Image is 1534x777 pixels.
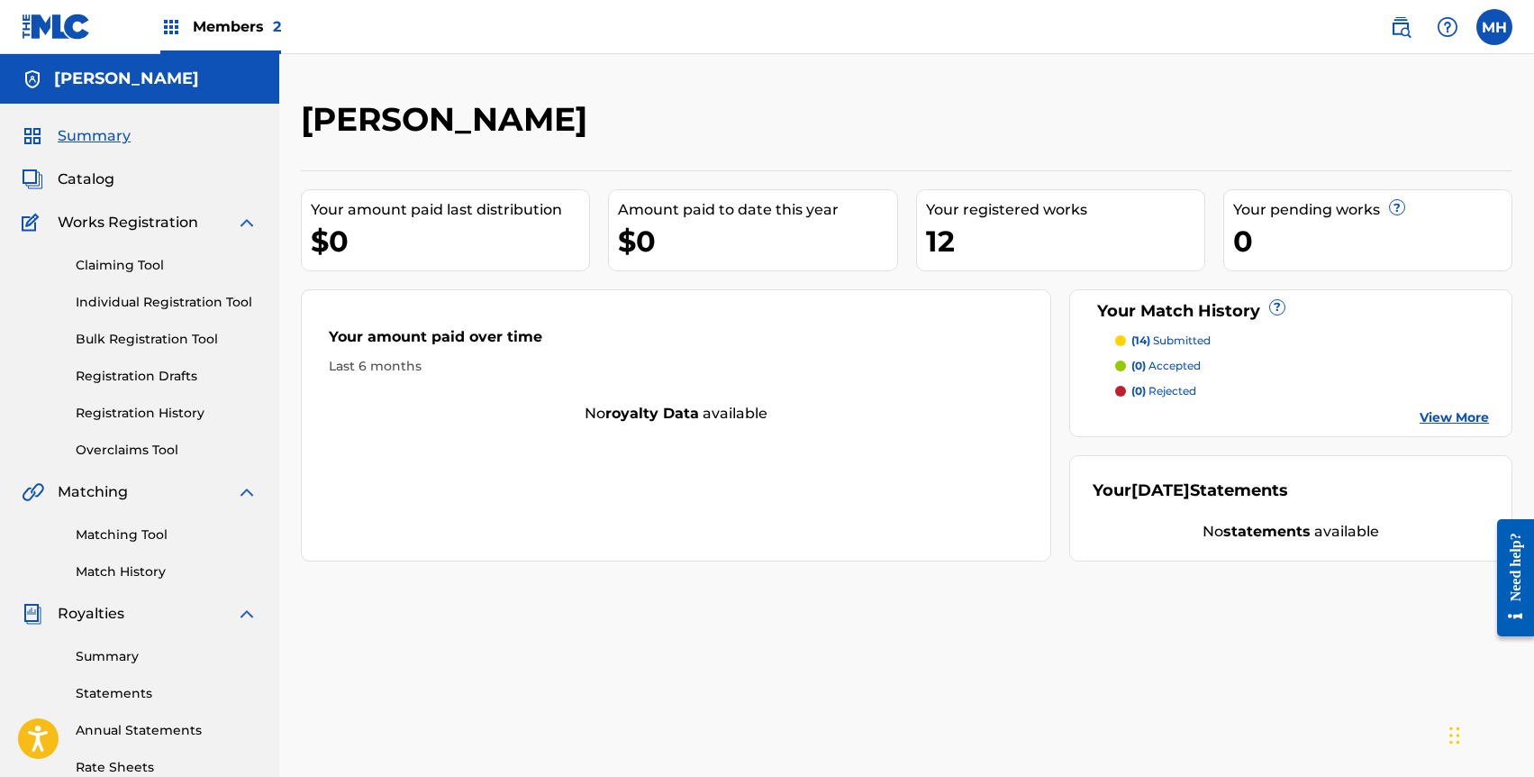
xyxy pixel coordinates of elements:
[236,212,258,233] img: expand
[301,99,596,140] h2: [PERSON_NAME]
[1390,200,1404,215] span: ?
[1444,690,1534,777] iframe: Chat Widget
[22,69,43,90] img: Accounts
[76,293,258,312] a: Individual Registration Tool
[926,221,1204,261] div: 12
[311,199,589,221] div: Your amount paid last distribution
[236,603,258,625] img: expand
[76,562,258,581] a: Match History
[302,403,1050,425] div: No available
[22,125,131,147] a: SummarySummary
[76,330,258,349] a: Bulk Registration Tool
[1093,521,1489,543] div: No available
[329,357,1023,376] div: Last 6 months
[76,526,258,544] a: Matching Tool
[76,367,258,386] a: Registration Drafts
[160,16,182,38] img: Top Rightsholders
[1131,359,1146,372] span: (0)
[76,404,258,423] a: Registration History
[1093,299,1489,324] div: Your Match History
[1131,383,1196,399] p: rejected
[1390,16,1411,38] img: search
[76,441,258,460] a: Overclaims Tool
[1233,199,1511,221] div: Your pending works
[311,221,589,261] div: $0
[236,481,258,503] img: expand
[58,212,198,233] span: Works Registration
[1131,358,1201,374] p: accepted
[1131,480,1190,500] span: [DATE]
[1420,408,1489,427] a: View More
[76,684,258,703] a: Statements
[1223,523,1311,540] strong: statements
[22,169,43,190] img: Catalog
[618,221,896,261] div: $0
[618,199,896,221] div: Amount paid to date this year
[1115,333,1489,349] a: (14) submitted
[22,212,45,233] img: Works Registration
[58,169,114,190] span: Catalog
[22,14,91,40] img: MLC Logo
[1131,384,1146,398] span: (0)
[1131,333,1211,349] p: submitted
[1131,334,1150,347] span: (14)
[76,721,258,740] a: Annual Statements
[1449,708,1460,763] div: Drag
[1484,505,1534,650] iframe: Resource Center
[76,647,258,666] a: Summary
[76,256,258,275] a: Claiming Tool
[22,125,43,147] img: Summary
[1430,9,1466,45] div: Help
[329,326,1023,357] div: Your amount paid over time
[1437,16,1458,38] img: help
[22,603,43,625] img: Royalties
[22,481,44,503] img: Matching
[58,603,124,625] span: Royalties
[273,18,281,35] span: 2
[1476,9,1512,45] div: User Menu
[1115,358,1489,374] a: (0) accepted
[1270,300,1284,315] span: ?
[926,199,1204,221] div: Your registered works
[1383,9,1419,45] a: Public Search
[1093,479,1288,503] div: Your Statements
[58,481,128,503] span: Matching
[605,405,699,422] strong: royalty data
[58,125,131,147] span: Summary
[54,69,199,89] h5: MICHAELA NEWMAN
[76,758,258,777] a: Rate Sheets
[1115,383,1489,399] a: (0) rejected
[193,16,281,37] span: Members
[1233,221,1511,261] div: 0
[22,169,114,190] a: CatalogCatalog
